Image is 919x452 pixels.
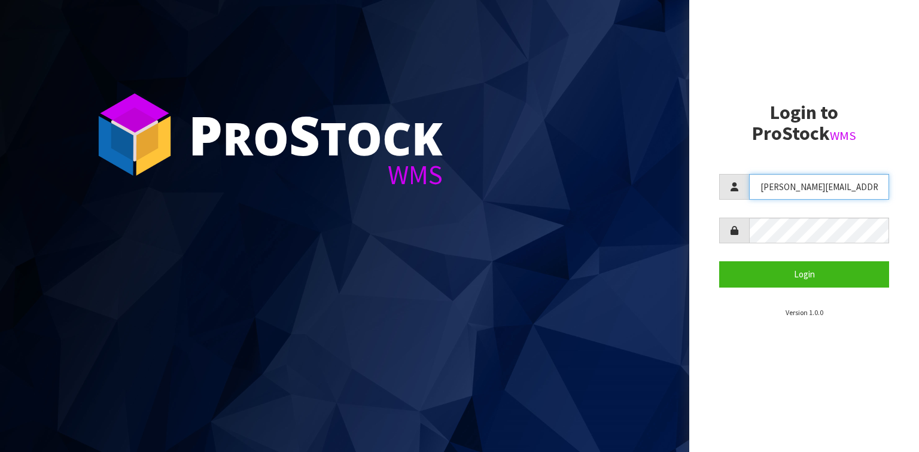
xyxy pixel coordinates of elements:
input: Username [749,174,889,200]
button: Login [719,261,889,287]
div: ro tock [188,108,443,161]
small: WMS [830,128,856,143]
img: ProStock Cube [90,90,179,179]
span: S [289,98,320,171]
span: P [188,98,223,171]
h2: Login to ProStock [719,102,889,144]
div: WMS [188,161,443,188]
small: Version 1.0.0 [786,308,823,317]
